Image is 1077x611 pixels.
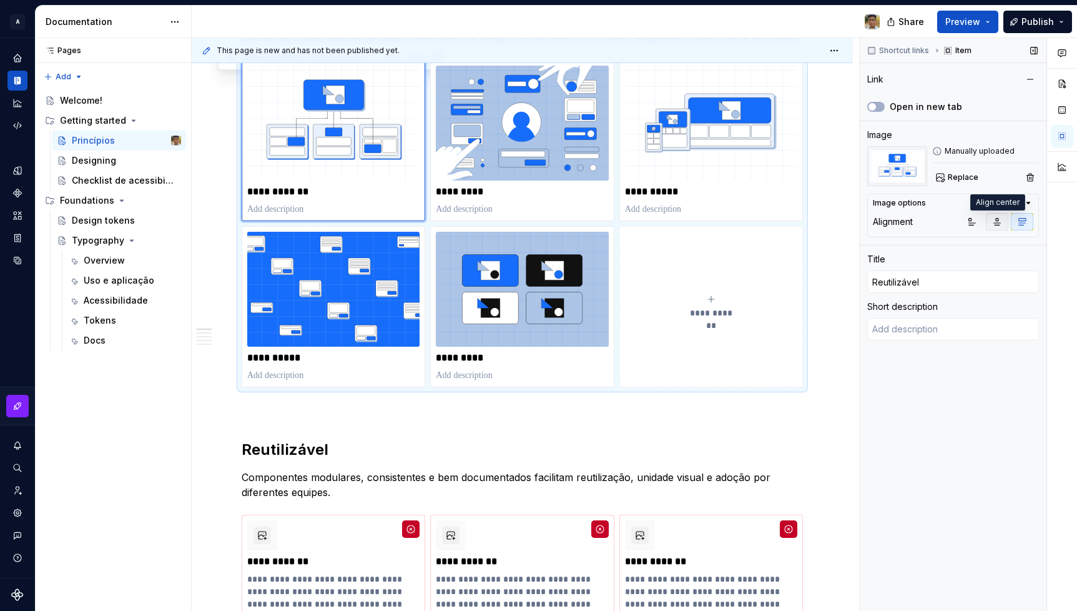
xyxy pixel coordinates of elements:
div: Design tokens [72,214,135,227]
a: Settings [7,503,27,523]
div: Overview [84,254,125,267]
button: A [2,8,32,35]
div: Getting started [40,111,186,131]
div: Align center [970,194,1025,211]
a: Design tokens [52,211,186,231]
a: Overview [64,251,186,271]
span: Shortcut links [879,46,929,56]
a: Checklist de acessibilidade [52,171,186,191]
span: Preview [945,16,980,28]
input: Add title [867,271,1039,293]
div: Pages [40,46,81,56]
div: Uso e aplicação [84,274,154,287]
div: Alignment [873,216,913,228]
button: Preview [937,11,998,33]
button: Contact support [7,525,27,545]
button: Search ⌘K [7,458,27,478]
a: Uso e aplicação [64,271,186,291]
button: Image options [873,198,1033,208]
div: Short description [867,301,938,313]
img: b8f33bf6-093e-4aa4-b21b-1ef79fc60a34.svg [867,146,927,186]
a: Documentation [7,71,27,91]
img: 0063c5a8-7bca-4f5c-bf4b-e4b2a141ed2c.svg [625,66,797,181]
div: Checklist de acessibilidade [72,174,175,187]
a: Assets [7,206,27,226]
button: Publish [1003,11,1072,33]
img: 2f933953-1427-4282-addf-d40d7f23ea77.svg [436,232,608,347]
svg: Supernova Logo [11,589,24,601]
span: Add [56,72,71,82]
div: Tokens [84,314,116,327]
img: 77902ad9-b7ba-4d39-b35f-7e671afde201.svg [247,232,420,347]
a: Designing [52,151,186,171]
a: PrincípiosAndy [52,131,186,151]
a: Typography [52,231,186,251]
a: Acessibilidade [64,291,186,310]
a: Home [7,48,27,68]
div: A [10,14,25,29]
img: b8f33bf6-093e-4aa4-b21b-1ef79fc60a34.svg [247,66,420,181]
a: Tokens [64,310,186,330]
button: Add [40,68,87,86]
div: Acessibilidade [84,294,148,307]
span: Share [898,16,924,28]
a: Welcome! [40,91,186,111]
button: Share [880,11,932,33]
div: Docs [84,334,106,347]
div: Documentation [46,16,164,28]
div: Welcome! [60,94,102,107]
div: Link [867,73,883,86]
div: Typography [72,234,124,247]
a: Design tokens [7,161,27,181]
div: Title [867,253,885,266]
a: Data sources [7,251,27,271]
a: Storybook stories [7,228,27,248]
a: Invite team [7,480,27,500]
label: Open in new tab [890,101,962,113]
img: Andy [865,14,880,29]
img: Andy [171,136,181,146]
div: Getting started [60,114,126,127]
div: Designing [72,154,116,167]
a: Analytics [7,93,27,113]
div: Foundations [60,194,114,207]
span: Publish [1021,16,1054,28]
p: Componentes modulares, consistentes e bem documentados facilitam reutilização, unidade visual e a... [242,470,803,500]
a: Components [7,183,27,203]
div: Image options [873,198,926,208]
a: Code automation [7,116,27,136]
button: Notifications [7,435,27,455]
a: Docs [64,330,186,350]
div: Princípios [72,134,115,147]
h2: Reutilizável [242,440,803,460]
span: This page is new and has not been published yet. [217,46,400,56]
div: Image [867,129,892,141]
span: Replace [948,172,978,182]
button: Shortcut links [863,42,935,59]
button: Replace [932,169,984,186]
div: Page tree [40,91,186,350]
div: Manually uploaded [932,146,1039,156]
img: 617634b7-11a2-46a8-9ea6-a07f27298825.svg [436,66,608,181]
div: Foundations [40,191,186,211]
